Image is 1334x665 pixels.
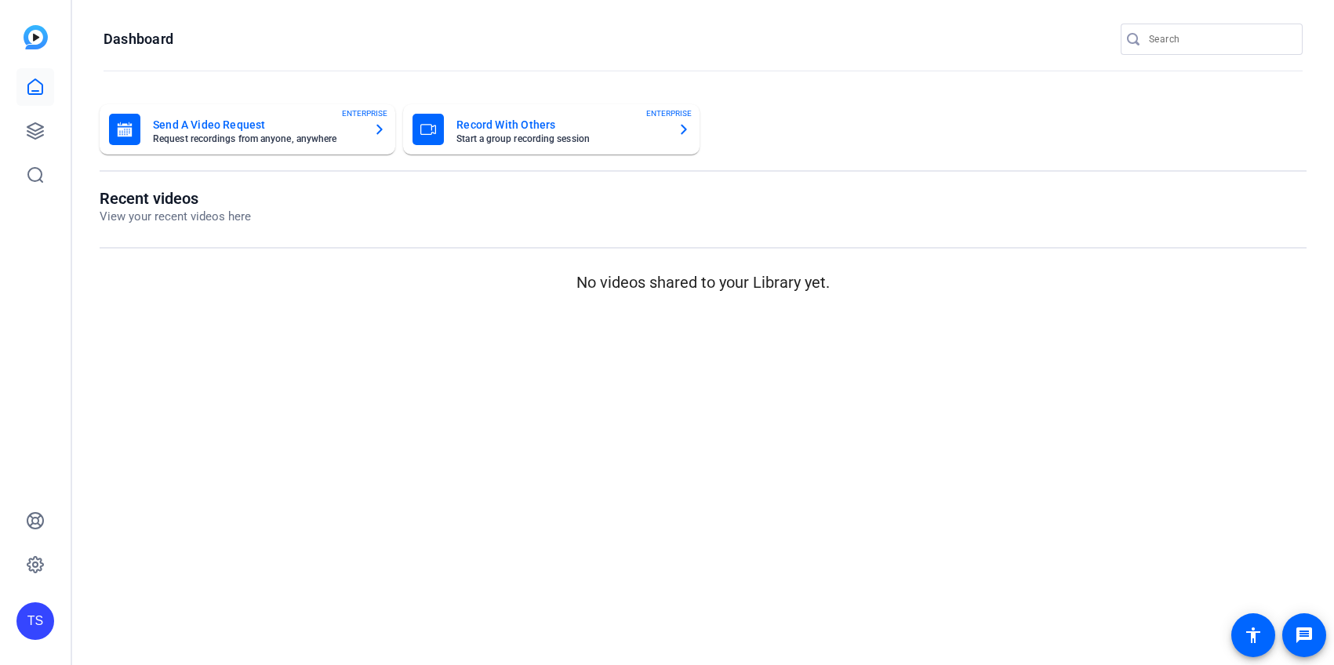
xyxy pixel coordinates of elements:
[456,134,664,144] mat-card-subtitle: Start a group recording session
[403,104,699,154] button: Record With OthersStart a group recording sessionENTERPRISE
[153,134,361,144] mat-card-subtitle: Request recordings from anyone, anywhere
[100,104,395,154] button: Send A Video RequestRequest recordings from anyone, anywhereENTERPRISE
[342,107,387,119] span: ENTERPRISE
[100,271,1307,294] p: No videos shared to your Library yet.
[24,25,48,49] img: blue-gradient.svg
[1244,626,1263,645] mat-icon: accessibility
[1295,626,1314,645] mat-icon: message
[646,107,692,119] span: ENTERPRISE
[1149,30,1290,49] input: Search
[456,115,664,134] mat-card-title: Record With Others
[104,30,173,49] h1: Dashboard
[100,189,251,208] h1: Recent videos
[16,602,54,640] div: TS
[153,115,361,134] mat-card-title: Send A Video Request
[100,208,251,226] p: View your recent videos here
